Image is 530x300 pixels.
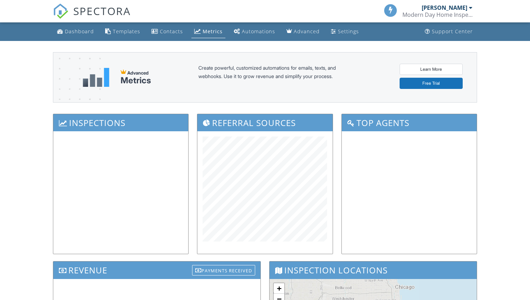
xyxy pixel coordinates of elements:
[203,28,223,35] div: Metrics
[192,265,255,275] div: Payments Received
[113,28,140,35] div: Templates
[53,114,188,131] h3: Inspections
[342,114,477,131] h3: Top Agents
[160,28,183,35] div: Contacts
[284,25,322,38] a: Advanced
[83,68,109,87] img: metrics-aadfce2e17a16c02574e7fc40e4d6b8174baaf19895a402c862ea781aae8ef5b.svg
[121,76,151,85] div: Metrics
[73,4,131,18] span: SPECTORA
[102,25,143,38] a: Templates
[242,28,275,35] div: Automations
[53,53,101,130] img: advanced-banner-bg-f6ff0eecfa0ee76150a1dea9fec4b49f333892f74bc19f1b897a312d7a1b2ff3.png
[338,28,359,35] div: Settings
[53,261,260,279] h3: Revenue
[270,261,477,279] h3: Inspection Locations
[191,25,225,38] a: Metrics
[127,70,149,76] span: Advanced
[432,28,473,35] div: Support Center
[294,28,320,35] div: Advanced
[422,25,476,38] a: Support Center
[400,78,463,89] a: Free Trial
[192,263,255,275] a: Payments Received
[197,114,332,131] h3: Referral Sources
[198,64,353,91] div: Create powerful, customized automations for emails, texts, and webhooks. Use it to grow revenue a...
[53,9,131,24] a: SPECTORA
[274,283,284,294] a: Zoom in
[54,25,97,38] a: Dashboard
[402,11,473,18] div: Modern Day Home Inspections
[400,64,463,75] a: Learn More
[328,25,362,38] a: Settings
[149,25,186,38] a: Contacts
[422,4,467,11] div: [PERSON_NAME]
[231,25,278,38] a: Automations (Basic)
[65,28,94,35] div: Dashboard
[53,4,68,19] img: The Best Home Inspection Software - Spectora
